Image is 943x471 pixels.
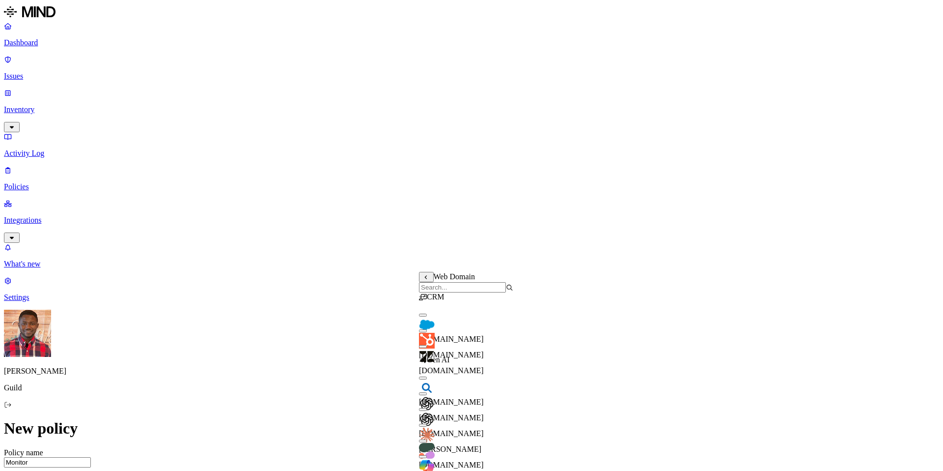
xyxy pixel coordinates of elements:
[4,276,939,302] a: Settings
[4,216,939,225] p: Integrations
[4,38,939,47] p: Dashboard
[419,396,435,412] img: chat.openai.com favicon
[4,199,939,241] a: Integrations
[4,383,939,392] p: Guild
[4,22,939,47] a: Dashboard
[4,88,939,131] a: Inventory
[4,166,939,191] a: Policies
[4,149,939,158] p: Activity Log
[4,105,939,114] p: Inventory
[4,182,939,191] p: Policies
[419,427,435,443] img: claude.ai favicon
[4,243,939,268] a: What's new
[4,448,43,457] label: Policy name
[419,317,435,333] img: salesforce.com favicon
[419,349,435,364] img: zendesk.com favicon
[434,272,475,281] span: Web Domain
[4,260,939,268] p: What's new
[4,72,939,81] p: Issues
[4,310,51,357] img: Charles Sawadogo
[4,457,91,468] input: name
[419,333,435,349] img: hubspot.com favicon
[419,443,435,459] img: cohere.com favicon
[4,4,939,22] a: MIND
[419,293,513,301] div: CRM
[419,355,513,364] div: Gen AI
[419,380,435,396] img: bing.com favicon
[419,412,435,427] img: chatgpt.com favicon
[4,419,939,438] h1: New policy
[4,4,55,20] img: MIND
[4,293,939,302] p: Settings
[4,132,939,158] a: Activity Log
[4,55,939,81] a: Issues
[419,282,506,293] input: Search...
[419,366,484,375] span: [DOMAIN_NAME]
